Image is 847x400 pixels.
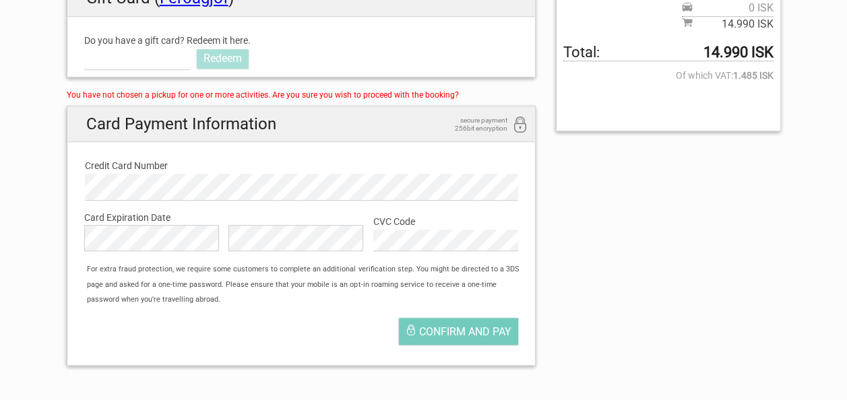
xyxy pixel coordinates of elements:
p: We're away right now. Please check back later! [19,24,152,34]
button: Open LiveChat chat widget [155,21,171,37]
span: secure payment 256bit encryption [440,116,507,133]
span: Pickup price [682,1,774,15]
span: Confirm and pay [419,325,511,338]
label: Credit Card Number [85,158,518,173]
label: Do you have a gift card? Redeem it here. [84,33,291,48]
span: Subtotal [682,16,774,32]
span: 0 ISK [693,1,774,15]
label: CVC Code [373,214,518,229]
span: 14.990 ISK [693,17,774,32]
div: For extra fraud protection, we require some customers to complete an additional verification step... [80,262,535,307]
i: 256bit encryption [512,116,528,135]
button: Confirm and pay [399,318,518,345]
strong: 14.990 ISK [703,45,774,60]
a: Redeem [197,49,249,68]
div: You have not chosen a pickup for one or more activities. Are you sure you wish to proceed with th... [67,88,536,102]
h2: Card Payment Information [67,106,536,142]
strong: 1.485 ISK [733,68,774,83]
span: Of which VAT: [563,68,773,83]
span: Total to be paid [563,45,773,61]
label: Card Expiration Date [84,210,519,225]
